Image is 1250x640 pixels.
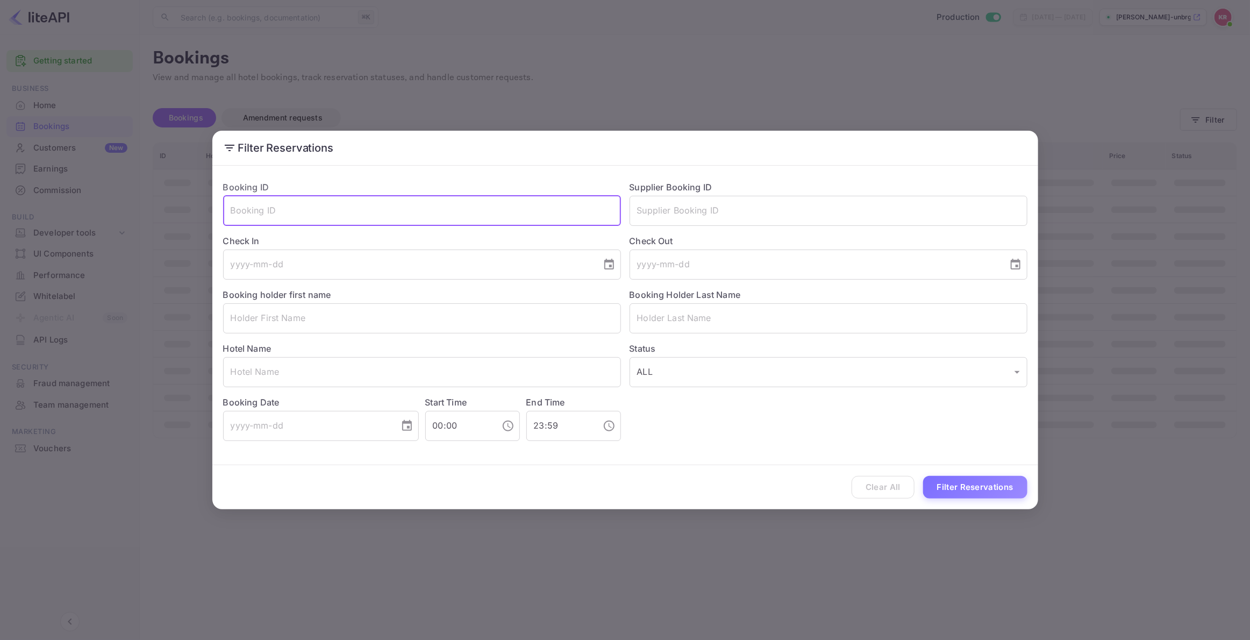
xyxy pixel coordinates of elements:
[526,411,594,441] input: hh:mm
[630,303,1027,333] input: Holder Last Name
[223,250,594,280] input: yyyy-mm-dd
[598,254,620,275] button: Choose date
[923,476,1027,499] button: Filter Reservations
[425,411,493,441] input: hh:mm
[223,289,331,300] label: Booking holder first name
[497,415,519,437] button: Choose time, selected time is 12:00 AM
[630,342,1027,355] label: Status
[223,196,621,226] input: Booking ID
[526,397,565,408] label: End Time
[425,397,467,408] label: Start Time
[223,182,269,193] label: Booking ID
[396,415,418,437] button: Choose date
[223,396,419,409] label: Booking Date
[630,182,712,193] label: Supplier Booking ID
[630,289,741,300] label: Booking Holder Last Name
[223,411,392,441] input: yyyy-mm-dd
[223,234,621,247] label: Check In
[630,357,1027,387] div: ALL
[223,357,621,387] input: Hotel Name
[212,131,1038,165] h2: Filter Reservations
[630,196,1027,226] input: Supplier Booking ID
[223,343,272,354] label: Hotel Name
[630,234,1027,247] label: Check Out
[630,250,1001,280] input: yyyy-mm-dd
[223,303,621,333] input: Holder First Name
[1005,254,1026,275] button: Choose date
[598,415,620,437] button: Choose time, selected time is 11:59 PM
